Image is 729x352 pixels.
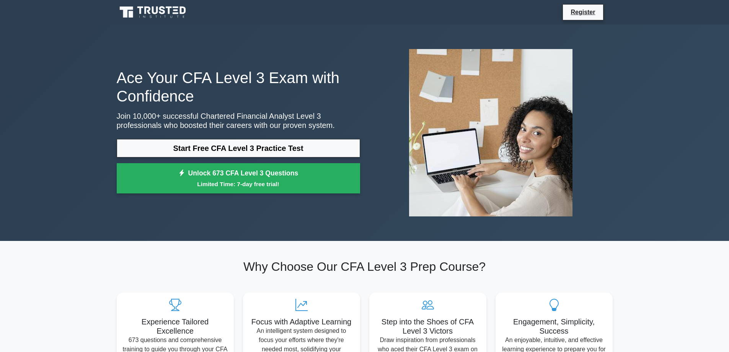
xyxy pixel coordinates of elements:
[117,69,360,105] h1: Ace Your CFA Level 3 Exam with Confidence
[126,180,351,188] small: Limited Time: 7-day free trial!
[117,259,613,274] h2: Why Choose Our CFA Level 3 Prep Course?
[566,7,600,17] a: Register
[117,139,360,157] a: Start Free CFA Level 3 Practice Test
[375,317,480,336] h5: Step into the Shoes of CFA Level 3 Victors
[502,317,607,336] h5: Engagement, Simplicity, Success
[117,163,360,194] a: Unlock 673 CFA Level 3 QuestionsLimited Time: 7-day free trial!
[123,317,228,336] h5: Experience Tailored Excellence
[117,111,360,130] p: Join 10,000+ successful Chartered Financial Analyst Level 3 professionals who boosted their caree...
[249,317,354,326] h5: Focus with Adaptive Learning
